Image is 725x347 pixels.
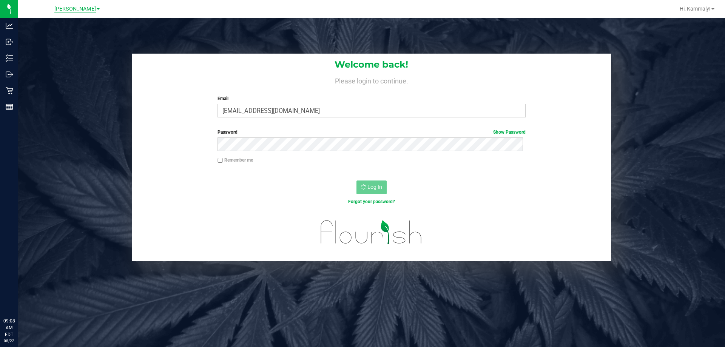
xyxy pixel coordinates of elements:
[493,130,526,135] a: Show Password
[348,199,395,204] a: Forgot your password?
[217,95,525,102] label: Email
[3,318,15,338] p: 09:08 AM EDT
[54,6,96,12] span: [PERSON_NAME]
[217,157,253,163] label: Remember me
[6,87,13,94] inline-svg: Retail
[367,184,382,190] span: Log In
[6,54,13,62] inline-svg: Inventory
[312,213,431,251] img: flourish_logo.svg
[6,71,13,78] inline-svg: Outbound
[217,130,238,135] span: Password
[356,180,387,194] button: Log In
[217,158,223,163] input: Remember me
[6,103,13,111] inline-svg: Reports
[6,22,13,29] inline-svg: Analytics
[680,6,711,12] span: Hi, Kammaly!
[6,38,13,46] inline-svg: Inbound
[132,76,611,85] h4: Please login to continue.
[132,60,611,69] h1: Welcome back!
[3,338,15,344] p: 08/22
